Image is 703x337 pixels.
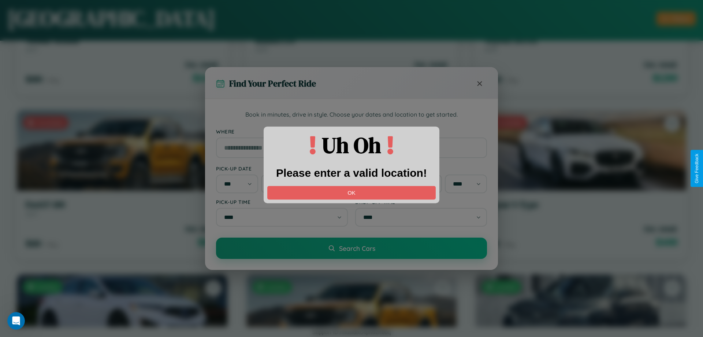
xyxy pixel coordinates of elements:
[216,165,348,172] label: Pick-up Date
[216,199,348,205] label: Pick-up Time
[339,244,375,252] span: Search Cars
[216,110,487,120] p: Book in minutes, drive in style. Choose your dates and location to get started.
[355,199,487,205] label: Drop-off Time
[216,128,487,135] label: Where
[355,165,487,172] label: Drop-off Date
[229,77,316,89] h3: Find Your Perfect Ride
